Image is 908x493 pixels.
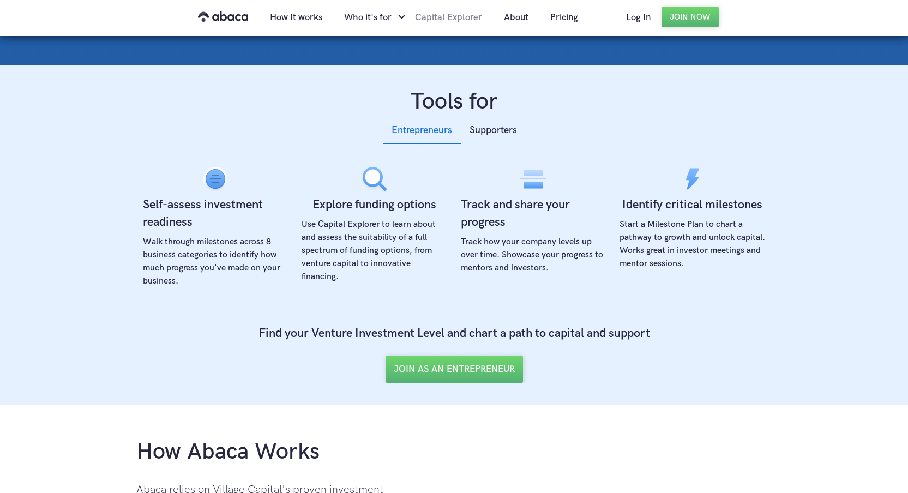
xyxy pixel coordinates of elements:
[143,196,288,231] h4: Self-assess investment readiness
[136,87,772,117] h1: Tools for
[258,325,650,342] h4: Find your Venture Investment Level and chart a path to capital and support
[662,7,719,27] a: Join Now
[622,196,762,214] h4: Identify critical milestones
[461,236,606,275] div: Track how your company levels up over time. Showcase your progress to mentors and investors.
[136,437,320,467] h1: How Abaca Works
[302,218,447,284] div: Use Capital Explorer to learn about and assess the suitability of a full spectrum of funding opti...
[392,122,452,139] div: Entrepreneurs
[386,356,523,383] a: JOIN AS AN ENTREPRENEUR
[143,236,288,288] div: Walk through milestones across 8 business categories to identify how much progress you've made on...
[470,122,517,139] div: Supporters
[461,196,606,231] h4: Track and share your progress
[620,218,765,270] div: Start a Milestone Plan to chart a pathway to growth and unlock capital. Works great in investor m...
[312,196,436,214] h4: Explore funding options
